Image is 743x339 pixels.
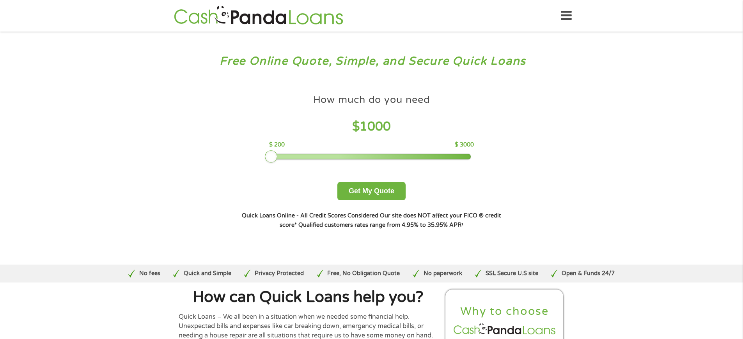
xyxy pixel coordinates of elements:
p: Free, No Obligation Quote [327,269,400,278]
span: 1000 [360,119,391,134]
h1: How can Quick Loans help you? [179,290,438,305]
p: Quick and Simple [184,269,231,278]
button: Get My Quote [337,182,406,200]
strong: Quick Loans Online - All Credit Scores Considered [242,212,378,219]
p: $ 200 [269,141,285,149]
p: $ 3000 [455,141,474,149]
p: No paperwork [424,269,462,278]
h2: Why to choose [452,304,557,319]
p: Privacy Protected [255,269,304,278]
img: GetLoanNow Logo [172,5,346,27]
strong: Qualified customers rates range from 4.95% to 35.95% APR¹ [298,222,463,228]
p: Open & Funds 24/7 [562,269,615,278]
strong: Our site does NOT affect your FICO ® credit score* [280,212,501,228]
h4: How much do you need [313,94,430,106]
h3: Free Online Quote, Simple, and Secure Quick Loans [23,54,721,69]
h4: $ [269,119,474,135]
p: SSL Secure U.S site [486,269,538,278]
p: No fees [139,269,160,278]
